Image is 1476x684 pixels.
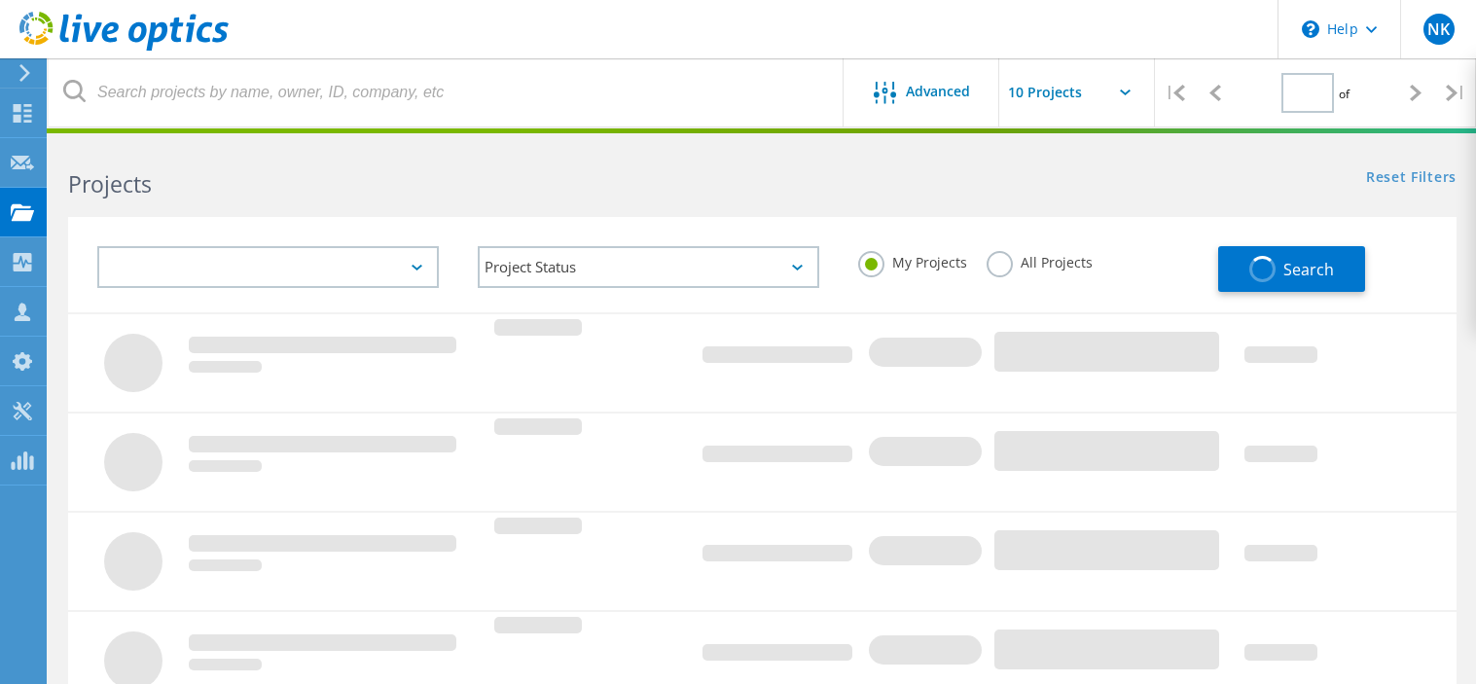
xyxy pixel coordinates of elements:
[858,251,967,270] label: My Projects
[1302,20,1319,38] svg: \n
[1155,58,1195,127] div: |
[19,41,229,54] a: Live Optics Dashboard
[987,251,1093,270] label: All Projects
[1218,246,1365,292] button: Search
[68,168,152,199] b: Projects
[1339,86,1350,102] span: of
[906,85,970,98] span: Advanced
[478,246,819,288] div: Project Status
[1366,170,1457,187] a: Reset Filters
[1436,58,1476,127] div: |
[1427,21,1450,37] span: NK
[1283,259,1334,280] span: Search
[49,58,845,126] input: Search projects by name, owner, ID, company, etc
